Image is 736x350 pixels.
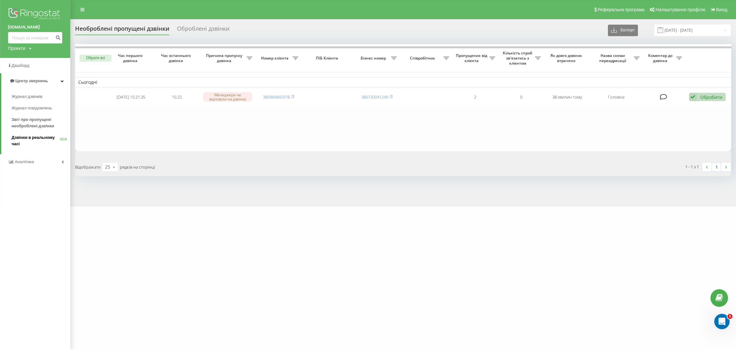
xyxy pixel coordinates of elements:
[8,32,62,44] input: Пошук за номером
[307,56,349,61] span: ПІБ Клієнта
[598,7,645,12] span: Реферальна програма
[685,163,699,170] div: 1 - 1 з 1
[403,56,443,61] span: Співробітник
[105,164,110,170] div: 25
[203,53,247,63] span: Причина пропуску дзвінка
[159,53,195,63] span: Час останнього дзвінка
[15,159,34,164] span: Аналiтика
[593,53,633,63] span: Назва схеми переадресації
[608,25,638,36] button: Експорт
[502,51,535,66] span: Кількість спроб зв'язатись з клієнтом
[8,24,62,30] a: [DOMAIN_NAME]
[154,89,200,106] td: 15:22
[259,56,293,61] span: Номер клієнта
[590,89,642,106] td: Головна
[357,56,391,61] span: Бізнес номер
[712,163,721,171] a: 1
[361,94,388,100] a: 380730041249
[544,89,590,106] td: 38 хвилин тому
[646,53,677,63] span: Коментар до дзвінка
[8,6,62,22] img: Ringostat logo
[11,91,70,102] a: Журнал дзвінків
[75,77,731,87] td: Сьогодні
[700,94,722,100] div: Обробити
[727,314,732,319] span: 1
[498,89,544,106] td: 0
[549,53,585,63] span: Як довго дзвінок втрачено
[11,132,70,150] a: Дзвінки в реальному часіNEW
[11,116,67,129] span: Звіт про пропущені необроблені дзвінки
[11,93,42,100] span: Журнал дзвінків
[11,114,70,132] a: Звіт про пропущені необроблені дзвінки
[15,78,48,83] span: Центр звернень
[113,53,149,63] span: Час першого дзвінка
[263,94,290,100] a: 380969692978
[75,164,101,170] span: Відображати
[11,134,60,147] span: Дзвінки в реальному часі
[177,25,229,35] div: Оброблені дзвінки
[11,102,70,114] a: Журнал повідомлень
[716,7,727,12] span: Вихід
[714,314,730,329] iframe: Intercom live chat
[655,7,705,12] span: Налаштування профілю
[452,89,498,106] td: 2
[8,45,25,52] div: Проекти
[11,63,29,68] span: Дашборд
[203,92,252,102] div: Менеджери не відповіли на дзвінок
[80,55,111,62] button: Обрати всі
[75,25,169,35] div: Необроблені пропущені дзвінки
[1,73,70,89] a: Центр звернень
[456,53,489,63] span: Пропущених від клієнта
[108,89,154,106] td: [DATE] 15:21:35
[11,105,52,111] span: Журнал повідомлень
[120,164,155,170] span: рядків на сторінці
